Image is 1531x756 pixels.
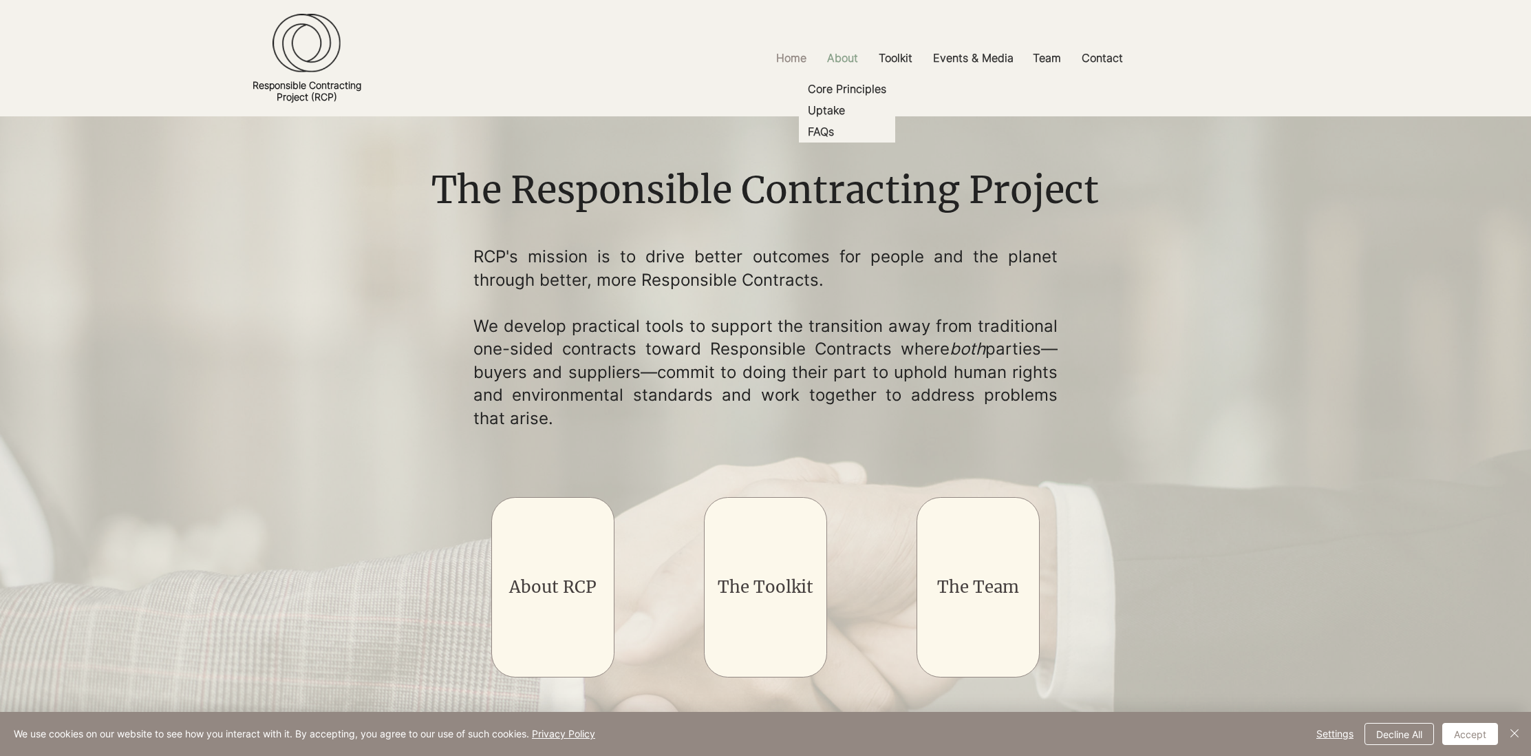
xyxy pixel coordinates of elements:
a: About RCP [509,576,597,598]
img: Close [1506,725,1523,742]
h1: The Responsible Contracting Project [422,165,1109,217]
a: Team [1023,43,1071,74]
p: FAQs [802,121,839,143]
p: Core Principles [802,78,892,100]
a: Responsible ContractingProject (RCP) [253,79,361,103]
span: both [950,339,985,359]
a: Uptake [799,100,895,121]
p: Home [769,43,813,74]
span: We use cookies on our website to see how you interact with it. By accepting, you agree to our use... [14,728,595,740]
a: FAQs [799,121,895,143]
a: Core Principles [799,78,895,100]
p: About [820,43,865,74]
p: Toolkit [872,43,919,74]
a: About [817,43,868,74]
a: Home [766,43,817,74]
a: Toolkit [868,43,923,74]
p: Team [1026,43,1068,74]
span: Settings [1316,724,1353,744]
p: Events & Media [926,43,1020,74]
p: Uptake [802,100,850,121]
a: The Toolkit [718,576,813,598]
p: We develop practical tools to support the transition away from traditional one-sided contracts to... [473,315,1058,430]
a: Contact [1071,43,1133,74]
a: Privacy Policy [532,728,595,739]
p: Contact [1075,43,1130,74]
a: Events & Media [923,43,1023,74]
button: Close [1506,723,1523,745]
button: Accept [1442,723,1498,745]
button: Decline All [1364,723,1434,745]
nav: Site [600,43,1298,74]
p: RCP's mission is to drive better outcomes for people and the planet through better, more Responsi... [473,245,1058,291]
a: The Team [937,576,1019,598]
